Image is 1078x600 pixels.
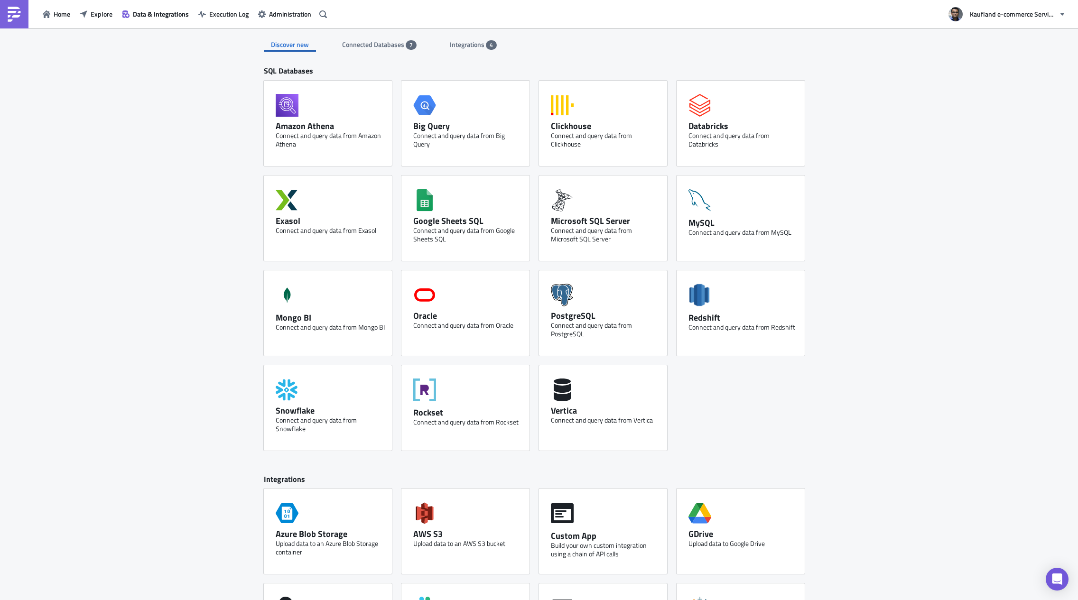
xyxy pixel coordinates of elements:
button: Home [38,7,75,21]
div: Connect and query data from Big Query [413,131,522,148]
button: Explore [75,7,117,21]
div: PostgreSQL [551,310,660,321]
div: Connect and query data from MySQL [688,228,798,237]
div: Azure Blob Storage [276,528,385,539]
img: Avatar [948,6,964,22]
div: Upload data to an AWS S3 bucket [413,539,522,548]
div: Open Intercom Messenger [1046,568,1069,591]
button: Administration [253,7,316,21]
button: Data & Integrations [117,7,194,21]
div: Custom App [551,530,660,541]
div: Rockset [413,407,522,418]
div: Connect and query data from Amazon Athena [276,131,385,148]
div: Oracle [413,310,522,321]
div: Amazon Athena [276,120,385,131]
span: Explore [91,9,112,19]
div: Discover new [264,37,316,52]
span: Home [54,9,70,19]
div: GDrive [688,528,798,539]
button: Execution Log [194,7,253,21]
span: Azure Storage Blob [276,498,298,528]
div: Vertica [551,405,660,416]
div: Connect and query data from Snowflake [276,416,385,433]
div: Connect and query data from Mongo BI [276,323,385,332]
div: Connect and query data from Databricks [688,131,798,148]
div: Connect and query data from Vertica [551,416,660,425]
span: Administration [269,9,311,19]
div: Upload data to Google Drive [688,539,798,548]
div: Redshift [688,312,798,323]
div: Connect and query data from PostgreSQL [551,321,660,338]
div: Google Sheets SQL [413,215,522,226]
img: PushMetrics [7,7,22,22]
div: Build your own custom integration using a chain of API calls [551,541,660,558]
div: MySQL [688,217,798,228]
div: AWS S3 [413,528,522,539]
div: Connect and query data from Oracle [413,321,522,330]
span: Integrations [450,39,486,49]
div: Clickhouse [551,120,660,131]
span: Execution Log [209,9,249,19]
div: SQL Databases [264,66,814,81]
div: Big Query [413,120,522,131]
button: Kaufland e-commerce Services GmbH & Co. KG [943,4,1071,25]
div: Connect and query data from Redshift [688,323,798,332]
div: Exasol [276,215,385,226]
div: Connect and query data from Rockset [413,418,522,426]
div: Snowflake [276,405,385,416]
div: Upload data to an Azure Blob Storage container [276,539,385,556]
div: Connect and query data from Clickhouse [551,131,660,148]
span: Kaufland e-commerce Services GmbH & Co. KG [970,9,1055,19]
div: Connect and query data from Microsoft SQL Server [551,226,660,243]
div: Mongo BI [276,312,385,323]
div: Integrations [264,474,814,489]
div: Connect and query data from Exasol [276,226,385,235]
span: 4 [490,41,493,49]
div: Databricks [688,120,798,131]
div: Connect and query data from Google Sheets SQL [413,226,522,243]
div: Microsoft SQL Server [551,215,660,226]
span: 7 [409,41,413,49]
span: Connected Databases [342,39,406,49]
span: Data & Integrations [133,9,189,19]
